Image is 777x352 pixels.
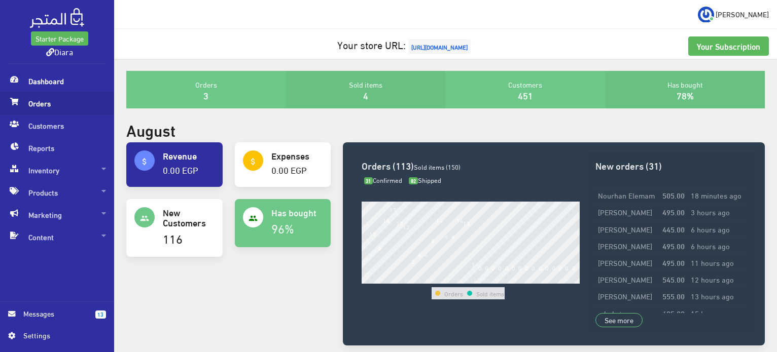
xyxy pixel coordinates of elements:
[662,206,685,217] strong: 495.00
[391,277,395,284] div: 4
[537,277,544,284] div: 26
[8,181,106,204] span: Products
[8,308,106,330] a: 13 Messages
[688,271,747,288] td: 12 hours ago
[95,310,106,319] span: 13
[8,204,106,226] span: Marketing
[8,70,106,92] span: Dashboard
[163,227,183,249] a: 116
[662,273,685,285] strong: 545.00
[286,71,446,108] div: Sold items
[8,159,106,181] span: Inventory
[46,44,73,59] a: Diara
[595,271,660,288] td: [PERSON_NAME]
[418,277,421,284] div: 8
[563,277,571,284] div: 30
[595,304,660,321] td: منه ايهاب
[550,277,557,284] div: 28
[698,7,714,23] img: ...
[662,307,685,319] strong: 495.00
[140,214,149,223] i: people
[662,240,685,251] strong: 495.00
[662,189,685,201] strong: 505.00
[23,308,87,319] span: Messages
[445,71,605,108] div: Customers
[595,220,660,237] td: [PERSON_NAME]
[126,71,286,108] div: Orders
[271,217,294,239] a: 96%
[249,214,258,223] i: people
[271,161,307,178] a: 0.00 EGP
[163,161,198,178] a: 0.00 EGP
[271,150,323,161] h4: Expenses
[483,277,490,284] div: 18
[595,204,660,220] td: [PERSON_NAME]
[662,257,685,268] strong: 495.00
[662,223,685,234] strong: 445.00
[688,187,747,204] td: 18 minutes ago
[595,237,660,254] td: [PERSON_NAME]
[688,220,747,237] td: 6 hours ago
[362,161,580,170] h3: Orders (113)
[688,254,747,271] td: 11 hours ago
[595,254,660,271] td: [PERSON_NAME]
[444,287,464,299] td: Orders
[688,204,747,220] td: 3 hours ago
[430,277,437,284] div: 10
[203,87,208,103] a: 3
[595,187,660,204] td: Nourhan Elemam
[8,137,106,159] span: Reports
[443,277,450,284] div: 12
[409,174,441,186] span: Shipped
[688,288,747,304] td: 13 hours ago
[662,290,685,301] strong: 555.00
[595,161,747,170] h3: New orders (31)
[726,283,765,321] iframe: Drift Widget Chat Controller
[688,304,747,321] td: 15 hours ago
[688,237,747,254] td: 6 hours ago
[510,277,517,284] div: 22
[497,277,504,284] div: 20
[409,177,418,185] span: 82
[476,287,505,299] td: Sold items
[688,36,769,56] a: Your Subscription
[163,150,215,161] h4: Revenue
[605,71,765,108] div: Has bought
[163,207,215,227] h4: New Customers
[595,288,660,304] td: [PERSON_NAME]
[408,39,471,54] span: [URL][DOMAIN_NAME]
[470,277,477,284] div: 16
[31,31,88,46] a: Starter Package
[518,87,533,103] a: 451
[140,157,149,166] i: attach_money
[404,277,408,284] div: 6
[8,330,106,346] a: Settings
[363,87,368,103] a: 4
[364,177,373,185] span: 31
[8,226,106,248] span: Content
[8,92,106,114] span: Orders
[378,277,381,284] div: 2
[698,6,769,22] a: ... [PERSON_NAME]
[30,8,84,28] img: .
[414,161,461,173] span: Sold items (150)
[677,87,694,103] a: 78%
[8,114,106,137] span: Customers
[456,277,464,284] div: 14
[126,121,175,138] h2: August
[595,313,643,327] a: See more
[249,157,258,166] i: attach_money
[271,207,323,217] h4: Has bought
[364,174,403,186] span: Confirmed
[523,277,531,284] div: 24
[337,35,473,54] a: Your store URL:[URL][DOMAIN_NAME]
[23,330,97,341] span: Settings
[716,8,769,20] span: [PERSON_NAME]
